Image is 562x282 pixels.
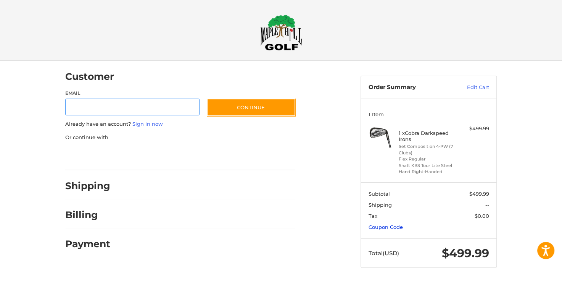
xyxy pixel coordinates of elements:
h3: Order Summary [369,84,451,91]
span: $0.00 [475,213,489,219]
h3: 1 Item [369,111,489,117]
p: Already have an account? [65,120,295,128]
h2: Payment [65,238,110,250]
iframe: PayPal-venmo [192,149,250,162]
li: Set Composition 4-PW (7 Clubs) [399,143,457,156]
span: $499.99 [469,191,489,197]
span: Subtotal [369,191,390,197]
span: -- [485,202,489,208]
iframe: PayPal-paylater [127,149,185,162]
iframe: PayPal-paypal [63,149,120,162]
p: Or continue with [65,134,295,141]
li: Flex Regular [399,156,457,162]
a: Sign in now [132,121,163,127]
a: Edit Cart [451,84,489,91]
h2: Customer [65,71,114,83]
li: Hand Right-Handed [399,169,457,175]
h4: 1 x Cobra Darkspeed Irons [399,130,457,143]
li: Shaft KBS Tour Lite Steel [399,162,457,169]
span: Tax [369,213,377,219]
span: Total (USD) [369,250,399,257]
button: Continue [207,99,295,116]
h2: Billing [65,209,110,221]
h2: Shipping [65,180,110,192]
img: Maple Hill Golf [260,15,302,50]
span: $499.99 [442,246,489,260]
div: $499.99 [459,125,489,133]
label: Email [65,90,200,97]
span: Shipping [369,202,392,208]
a: Coupon Code [369,224,403,230]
